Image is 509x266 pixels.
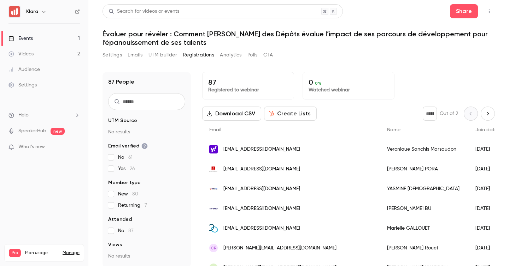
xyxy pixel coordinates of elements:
span: Join date [475,127,497,132]
div: Audience [8,66,40,73]
span: 87 [128,228,134,233]
span: [EMAIL_ADDRESS][DOMAIN_NAME] [223,146,300,153]
span: Pro [9,249,21,257]
img: mi-gso.com [209,204,218,213]
span: Email [209,127,221,132]
div: Events [8,35,33,42]
span: Attended [108,216,132,223]
div: Veronique Sanchis Marsaudon [380,139,468,159]
div: [PERSON_NAME] Rouet [380,238,468,258]
span: Yes [118,165,135,172]
li: help-dropdown-opener [8,111,80,119]
span: What's new [18,143,45,151]
h6: Klara [26,8,38,15]
div: [DATE] [468,218,504,238]
a: SpeakerHub [18,127,46,135]
span: [EMAIL_ADDRESS][DOMAIN_NAME] [223,165,300,173]
button: Registrations [183,49,214,61]
p: Watched webinar [309,86,388,93]
button: Download CSV [202,107,261,121]
div: YASMINE [DEMOGRAPHIC_DATA] [380,179,468,199]
span: new [51,128,65,135]
span: Name [387,127,400,132]
button: Share [450,4,478,18]
button: Next page [481,107,495,121]
div: [DATE] [468,238,504,258]
div: [PERSON_NAME] PORA [380,159,468,179]
div: [DATE] [468,179,504,199]
span: Plan usage [25,250,58,256]
div: Marielle GALLOUET [380,218,468,238]
div: Settings [8,81,37,89]
div: [PERSON_NAME] BU [380,199,468,218]
div: [DATE] [468,139,504,159]
span: 0 % [315,81,321,86]
p: No results [108,128,185,135]
span: CR [211,245,217,251]
span: 7 [145,203,147,208]
img: cegos.fr [209,167,218,171]
p: 0 [309,78,388,86]
h1: Évaluer pour révéler : Comment [PERSON_NAME] des Dépôts évalue l’impact de ses parcours de dévelo... [103,30,495,47]
span: New [118,191,138,198]
button: Settings [103,49,122,61]
a: Manage [63,250,80,256]
span: Email verified [108,143,148,150]
div: Search for videos or events [109,8,179,15]
span: UTM Source [108,117,137,124]
span: Views [108,241,122,248]
span: No [118,154,133,161]
span: Member type [108,179,141,186]
button: Analytics [220,49,242,61]
p: Out of 2 [440,110,458,117]
iframe: Noticeable Trigger [71,144,80,150]
p: Registered to webinar [208,86,288,93]
span: [EMAIL_ADDRESS][DOMAIN_NAME] [223,205,300,212]
span: [PERSON_NAME][EMAIL_ADDRESS][DOMAIN_NAME] [223,244,337,252]
button: Create Lists [264,107,317,121]
h1: 87 People [108,78,134,86]
span: [EMAIL_ADDRESS][DOMAIN_NAME] [223,185,300,193]
div: Videos [8,50,34,58]
img: digisap-solutions.com [209,185,218,193]
button: Emails [128,49,142,61]
span: [EMAIL_ADDRESS][DOMAIN_NAME] [223,225,300,232]
span: 61 [128,155,133,160]
img: cfma.school [209,224,218,232]
span: 26 [130,166,135,171]
div: [DATE] [468,159,504,179]
button: CTA [263,49,273,61]
span: Returning [118,202,147,209]
span: Help [18,111,29,119]
img: Klara [9,6,20,17]
span: 80 [132,192,138,197]
p: No results [108,253,185,260]
p: 87 [208,78,288,86]
div: [DATE] [468,199,504,218]
button: Polls [247,49,258,61]
button: UTM builder [148,49,177,61]
span: No [118,227,134,234]
img: yahoo.fr [209,145,218,153]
